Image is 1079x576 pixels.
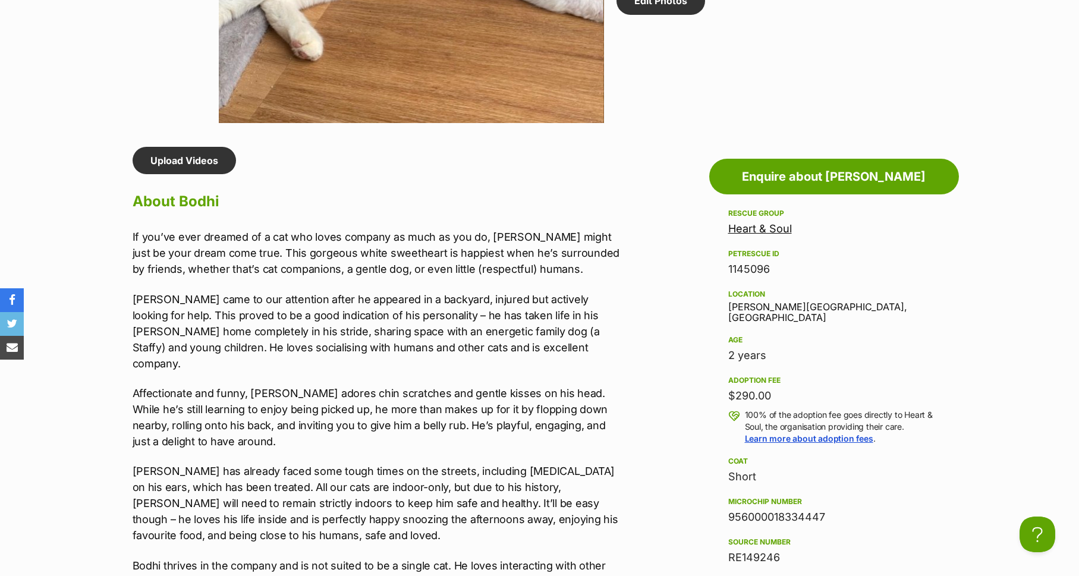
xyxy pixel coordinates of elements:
[728,457,940,466] div: Coat
[133,147,236,174] a: Upload Videos
[133,188,624,215] h2: About Bodhi
[745,409,940,445] p: 100% of the adoption fee goes directly to Heart & Soul, the organisation providing their care. .
[728,287,940,323] div: [PERSON_NAME][GEOGRAPHIC_DATA], [GEOGRAPHIC_DATA]
[728,249,940,259] div: PetRescue ID
[728,222,792,235] a: Heart & Soul
[728,509,940,525] div: 956000018334447
[728,347,940,364] div: 2 years
[745,433,873,443] a: Learn more about adoption fees
[728,468,940,485] div: Short
[728,261,940,278] div: 1145096
[728,376,940,385] div: Adoption fee
[709,159,959,194] a: Enquire about [PERSON_NAME]
[728,388,940,404] div: $290.00
[728,537,940,547] div: Source number
[133,463,624,543] p: [PERSON_NAME] has already faced some tough times on the streets, including [MEDICAL_DATA] on his ...
[728,497,940,506] div: Microchip number
[133,291,624,372] p: [PERSON_NAME] came to our attention after he appeared in a backyard, injured but actively looking...
[728,549,940,566] div: RE149246
[133,385,624,449] p: Affectionate and funny, [PERSON_NAME] adores chin scratches and gentle kisses on his head. While ...
[728,209,940,218] div: Rescue group
[133,229,624,277] p: If you’ve ever dreamed of a cat who loves company as much as you do, [PERSON_NAME] might just be ...
[728,335,940,345] div: Age
[728,289,940,299] div: Location
[1020,517,1055,552] iframe: Help Scout Beacon - Open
